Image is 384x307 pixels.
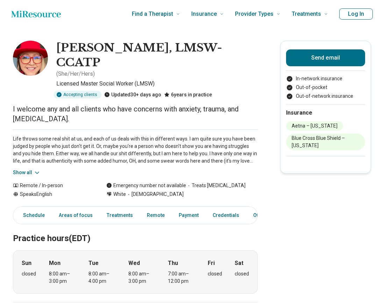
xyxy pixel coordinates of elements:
[128,270,155,285] div: 8:00 am – 3:00 pm
[191,9,217,19] span: Insurance
[55,208,97,223] a: Areas of focus
[235,9,273,19] span: Provider Types
[143,208,169,223] a: Remote
[128,259,140,267] strong: Wed
[132,9,173,19] span: Find a Therapist
[286,134,365,150] li: Blue Cross Blue Shield – [US_STATE]
[249,208,274,223] a: Other
[292,9,321,19] span: Treatments
[13,135,258,165] p: Life throws some real shit at us, and each of us deals with this in different ways. I am quite su...
[113,191,126,198] span: White
[168,259,178,267] strong: Thu
[175,208,203,223] a: Payment
[13,169,41,176] button: Show all
[286,93,365,100] li: Out-of-network insurance
[164,91,212,98] div: 6 years in practice
[13,250,258,294] div: When does the program meet?
[13,191,92,198] div: Speaks English
[56,80,258,88] p: Licensed Master Social Worker (LMSW)
[286,75,365,100] ul: Payment options
[186,182,246,189] span: Treats [MEDICAL_DATA]
[13,104,258,124] p: I welcome any and all clients who have concerns with anxiety, trauma, and [MEDICAL_DATA].
[13,41,48,76] img: Jennifer Kelley, LMSW-CCATP, Licensed Master Social Worker (LMSW)
[208,270,222,278] div: closed
[168,270,195,285] div: 7:00 am – 12:00 pm
[54,91,101,98] div: Accepting clients
[235,270,249,278] div: closed
[88,270,115,285] div: 8:00 am – 4:00 pm
[15,208,49,223] a: Schedule
[208,208,243,223] a: Credentials
[11,7,61,21] a: Home page
[49,259,61,267] strong: Mon
[56,41,258,70] h1: [PERSON_NAME], LMSW-CCATP
[286,49,365,66] button: Send email
[49,270,76,285] div: 8:00 am – 3:00 pm
[13,216,258,245] h2: Practice hours (EDT)
[208,259,215,267] strong: Fri
[88,259,99,267] strong: Tue
[286,75,365,82] li: In-network insurance
[286,109,365,117] h2: Insurance
[56,70,95,78] p: ( She/Her/Hers )
[286,84,365,91] li: Out-of-pocket
[106,182,186,189] div: Emergency number not available
[126,191,184,198] span: [DEMOGRAPHIC_DATA]
[286,121,343,131] li: Aetna – [US_STATE]
[235,259,243,267] strong: Sat
[22,259,31,267] strong: Sun
[102,208,137,223] a: Treatments
[339,8,373,20] button: Log In
[104,91,161,98] div: Updated 30+ days ago
[13,182,92,189] div: Remote / In-person
[22,270,36,278] div: closed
